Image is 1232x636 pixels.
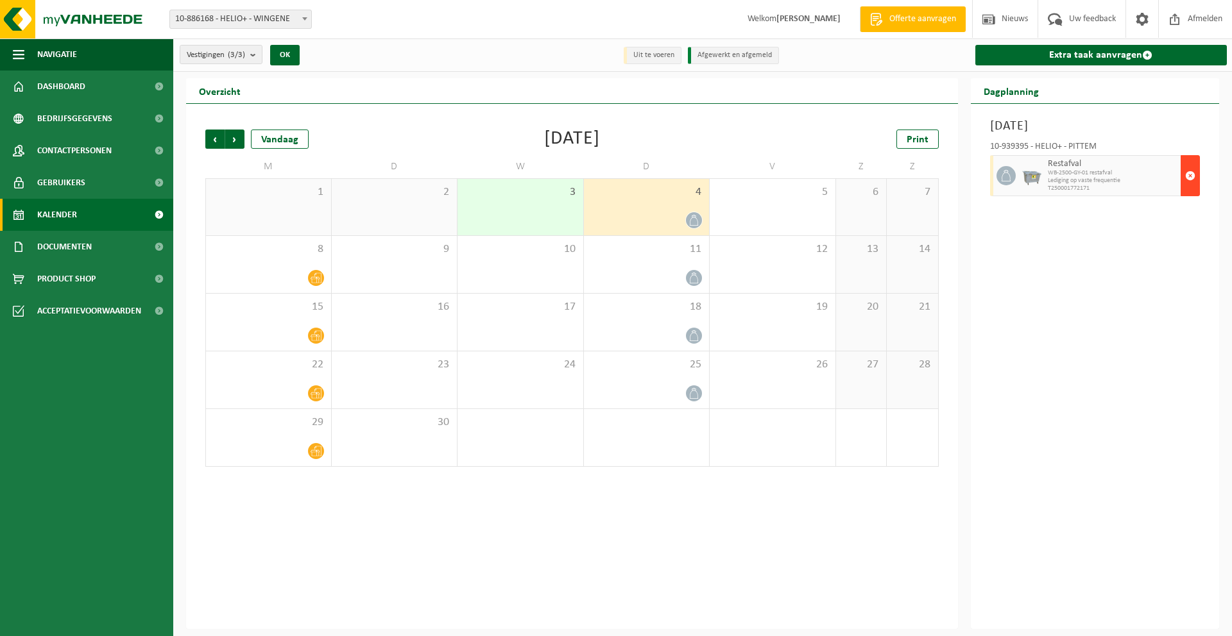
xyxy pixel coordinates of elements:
h2: Overzicht [186,78,253,103]
span: 22 [212,358,325,372]
span: 21 [893,300,931,314]
span: 20 [843,300,880,314]
span: Documenten [37,231,92,263]
span: Print [907,135,928,145]
span: Volgende [225,130,244,149]
span: Lediging op vaste frequentie [1048,177,1178,185]
a: Extra taak aanvragen [975,45,1228,65]
span: 2 [338,185,451,199]
span: Navigatie [37,38,77,71]
span: 10-886168 - HELIO+ - WINGENE [170,10,311,28]
span: 8 [212,242,325,256]
span: 16 [338,300,451,314]
li: Uit te voeren [624,47,681,64]
td: D [332,155,458,178]
td: D [584,155,710,178]
td: M [205,155,332,178]
span: 28 [893,358,931,372]
td: Z [836,155,887,178]
span: Kalender [37,199,77,231]
span: 30 [338,415,451,430]
count: (3/3) [228,51,245,59]
span: Dashboard [37,71,85,103]
span: 27 [843,358,880,372]
span: 11 [590,242,703,256]
span: 9 [338,242,451,256]
span: 1 [212,185,325,199]
strong: [PERSON_NAME] [776,14,841,24]
span: WB-2500-GY-01 restafval [1048,169,1178,177]
span: 12 [716,242,829,256]
span: 17 [464,300,577,314]
td: W [458,155,584,178]
div: [DATE] [544,130,600,149]
button: Vestigingen(3/3) [180,45,262,64]
span: 5 [716,185,829,199]
span: 15 [212,300,325,314]
img: WB-2500-GAL-GY-01 [1022,166,1041,185]
td: Z [887,155,938,178]
span: Vestigingen [187,46,245,65]
span: 10 [464,242,577,256]
span: 14 [893,242,931,256]
span: Acceptatievoorwaarden [37,295,141,327]
span: 7 [893,185,931,199]
span: 13 [843,242,880,256]
a: Offerte aanvragen [860,6,966,32]
a: Print [896,130,939,149]
span: 18 [590,300,703,314]
span: 10-886168 - HELIO+ - WINGENE [169,10,312,29]
span: 23 [338,358,451,372]
span: 19 [716,300,829,314]
td: V [710,155,836,178]
span: 26 [716,358,829,372]
span: Gebruikers [37,167,85,199]
span: T250001772171 [1048,185,1178,192]
button: OK [270,45,300,65]
span: 24 [464,358,577,372]
li: Afgewerkt en afgemeld [688,47,779,64]
span: 3 [464,185,577,199]
span: Vorige [205,130,225,149]
div: 10-939395 - HELIO+ - PITTEM [990,142,1201,155]
span: 6 [843,185,880,199]
h2: Dagplanning [971,78,1052,103]
span: Contactpersonen [37,135,112,167]
span: Product Shop [37,263,96,295]
div: Vandaag [251,130,309,149]
span: 4 [590,185,703,199]
span: 29 [212,415,325,430]
span: Bedrijfsgegevens [37,103,112,135]
span: 25 [590,358,703,372]
h3: [DATE] [990,117,1201,136]
span: Offerte aanvragen [886,13,959,26]
span: Restafval [1048,159,1178,169]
